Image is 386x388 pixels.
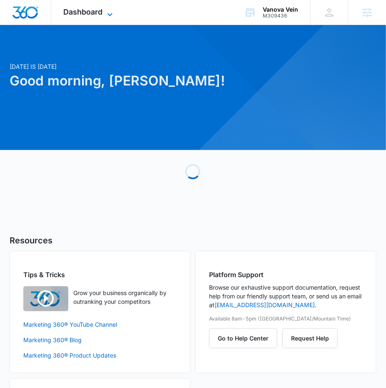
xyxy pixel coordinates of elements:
[263,13,298,19] div: account id
[214,301,315,308] a: [EMAIL_ADDRESS][DOMAIN_NAME]
[209,270,362,280] h2: Platform Support
[209,335,282,342] a: Go to Help Center
[10,62,376,71] p: [DATE] is [DATE]
[23,270,177,280] h2: Tips & Tricks
[10,234,376,247] h5: Resources
[10,71,376,91] h1: Good morning, [PERSON_NAME]!
[209,328,277,348] button: Go to Help Center
[209,315,362,323] p: Available 8am-5pm ([GEOGRAPHIC_DATA]/Mountain Time)
[209,283,362,309] p: Browse our exhaustive support documentation, request help from our friendly support team, or send...
[23,335,177,344] a: Marketing 360® Blog
[282,335,338,342] a: Request Help
[23,351,177,360] a: Marketing 360® Product Updates
[64,8,103,16] span: Dashboard
[263,6,298,13] div: account name
[23,320,177,329] a: Marketing 360® YouTube Channel
[73,288,177,306] p: Grow your business organically by outranking your competitors
[282,328,338,348] button: Request Help
[23,286,68,311] img: Quick Overview Video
